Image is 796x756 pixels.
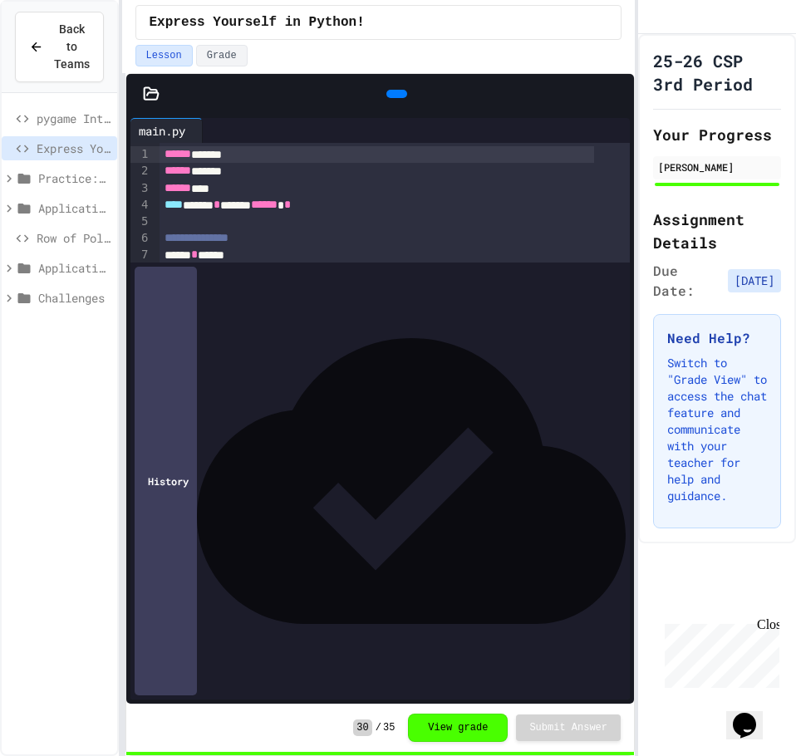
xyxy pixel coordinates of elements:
iframe: chat widget [658,617,779,688]
span: [DATE] [728,269,781,292]
span: Challenges [38,289,111,307]
span: pygame Intro [37,110,111,127]
h2: Assignment Details [653,208,781,254]
div: 7 [130,247,151,263]
span: Due Date: [653,261,721,301]
span: Back to Teams [54,21,90,73]
p: Switch to "Grade View" to access the chat feature and communicate with your teacher for help and ... [667,355,767,504]
div: 5 [130,214,151,230]
iframe: chat widget [726,690,779,739]
button: Submit Answer [516,714,621,741]
span: Express Yourself in Python! [150,12,365,32]
span: 35 [383,721,395,734]
div: 2 [130,163,151,179]
div: 1 [130,146,151,163]
span: Express Yourself in Python! [37,140,111,157]
span: 30 [353,719,371,736]
button: View grade [408,714,508,742]
div: History [135,267,197,696]
div: main.py [130,118,203,143]
span: Submit Answer [529,721,607,734]
button: Lesson [135,45,193,66]
div: [PERSON_NAME] [658,160,776,174]
div: main.py [130,122,194,140]
div: 3 [130,180,151,197]
h1: 25-26 CSP 3rd Period [653,49,781,96]
button: Grade [196,45,248,66]
div: 6 [130,230,151,247]
span: Application: Strings, Inputs, Math [38,259,111,277]
span: Row of Polygons [37,229,111,247]
span: / [376,721,381,734]
button: Back to Teams [15,12,104,82]
span: Application: Variables/Print [38,199,111,217]
span: Practice: Variables/Print [38,169,111,187]
h3: Need Help? [667,328,767,348]
h2: Your Progress [653,123,781,146]
div: 4 [130,197,151,214]
div: Chat with us now!Close [7,7,115,106]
